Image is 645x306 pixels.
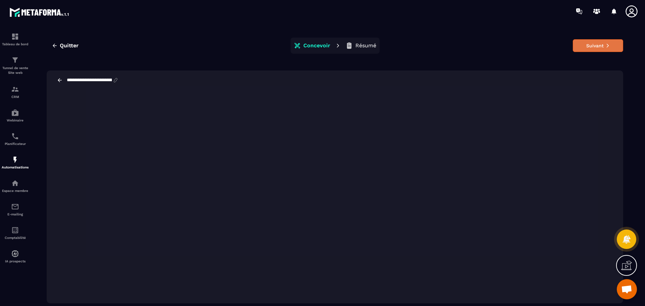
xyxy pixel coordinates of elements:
a: automationsautomationsWebinaire [2,104,29,127]
p: E-mailing [2,212,29,216]
p: Automatisations [2,165,29,169]
a: formationformationTableau de bord [2,28,29,51]
a: formationformationTunnel de vente Site web [2,51,29,80]
p: CRM [2,95,29,99]
div: Mở cuộc trò chuyện [617,279,637,299]
img: automations [11,109,19,117]
p: Concevoir [303,42,330,49]
img: accountant [11,226,19,234]
p: Résumé [355,42,376,49]
a: emailemailE-mailing [2,198,29,221]
img: formation [11,85,19,93]
p: Comptabilité [2,236,29,240]
a: schedulerschedulerPlanificateur [2,127,29,151]
p: IA prospects [2,259,29,263]
img: automations [11,179,19,187]
a: accountantaccountantComptabilité [2,221,29,245]
span: Quitter [60,42,79,49]
a: automationsautomationsEspace membre [2,174,29,198]
img: formation [11,33,19,41]
img: logo [9,6,70,18]
img: automations [11,156,19,164]
button: Concevoir [292,39,332,52]
img: scheduler [11,132,19,140]
p: Webinaire [2,118,29,122]
p: Espace membre [2,189,29,193]
img: formation [11,56,19,64]
button: Résumé [344,39,378,52]
a: automationsautomationsAutomatisations [2,151,29,174]
button: Quitter [47,40,84,52]
p: Tableau de bord [2,42,29,46]
img: email [11,203,19,211]
img: automations [11,250,19,258]
a: formationformationCRM [2,80,29,104]
p: Planificateur [2,142,29,146]
iframe: To enrich screen reader interactions, please activate Accessibility in Grammarly extension settings [47,90,623,303]
button: Suivant [573,39,623,52]
p: Tunnel de vente Site web [2,66,29,75]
